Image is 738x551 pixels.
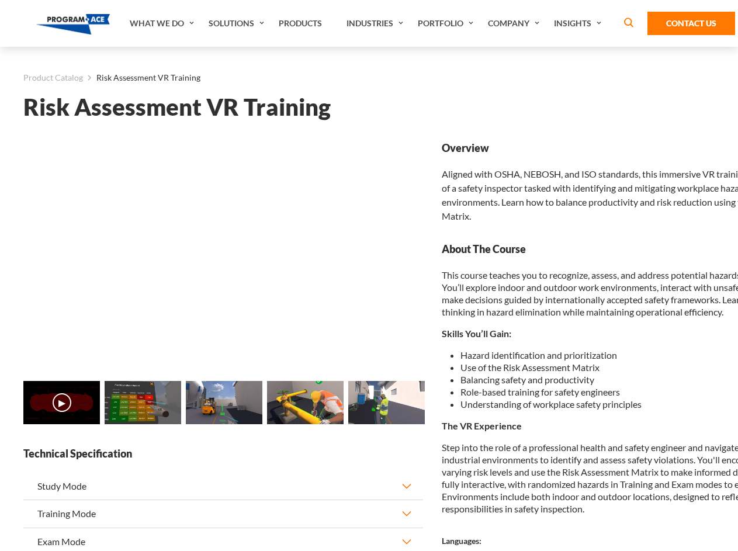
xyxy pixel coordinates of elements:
iframe: Risk Assessment VR Training - Video 0 [23,141,423,366]
img: Program-Ace [36,14,110,34]
img: Risk Assessment VR Training - Preview 2 [186,381,262,424]
img: Risk Assessment VR Training - Preview 4 [348,381,425,424]
a: Product Catalog [23,70,83,85]
strong: Technical Specification [23,446,423,461]
img: Risk Assessment VR Training - Preview 1 [105,381,181,424]
li: Risk Assessment VR Training [83,70,200,85]
strong: Languages: [442,536,481,546]
button: Training Mode [23,500,423,527]
a: Contact Us [647,12,735,35]
img: Risk Assessment VR Training - Preview 3 [267,381,344,424]
button: Study Mode [23,473,423,500]
button: ▶ [53,393,71,412]
img: Risk Assessment VR Training - Video 0 [23,381,100,424]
